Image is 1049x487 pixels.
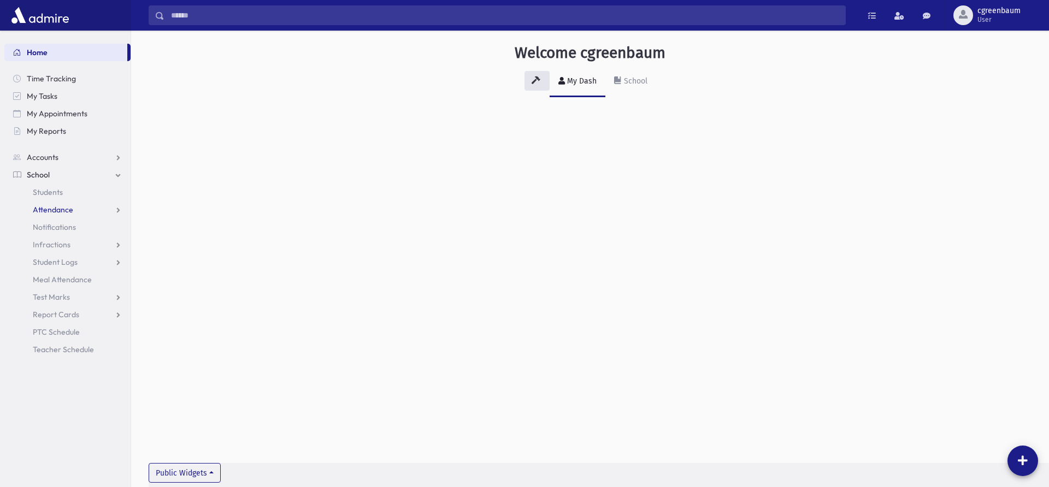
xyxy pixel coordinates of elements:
a: My Reports [4,122,131,140]
span: Notifications [33,222,76,232]
a: Meal Attendance [4,271,131,288]
a: Test Marks [4,288,131,306]
span: PTC Schedule [33,327,80,337]
input: Search [164,5,845,25]
a: School [4,166,131,183]
a: Infractions [4,236,131,253]
a: Home [4,44,127,61]
a: Attendance [4,201,131,218]
span: Teacher Schedule [33,345,94,354]
a: Student Logs [4,253,131,271]
span: Student Logs [33,257,78,267]
span: School [27,170,50,180]
a: My Dash [550,67,605,97]
a: Report Cards [4,306,131,323]
span: Test Marks [33,292,70,302]
a: Notifications [4,218,131,236]
span: User [977,15,1021,24]
span: Home [27,47,48,57]
img: AdmirePro [9,4,72,26]
span: Time Tracking [27,74,76,84]
div: My Dash [565,76,597,86]
span: Meal Attendance [33,275,92,284]
h3: Welcome cgreenbaum [515,44,665,62]
span: My Tasks [27,91,57,101]
button: Public Widgets [149,463,221,483]
span: My Appointments [27,109,87,118]
a: Students [4,183,131,201]
span: Infractions [33,240,70,250]
span: My Reports [27,126,66,136]
a: School [605,67,656,97]
div: School [622,76,647,86]
span: cgreenbaum [977,7,1021,15]
span: Report Cards [33,310,79,319]
span: Accounts [27,152,58,162]
a: Accounts [4,149,131,166]
span: Students [33,187,63,197]
a: PTC Schedule [4,323,131,341]
a: Teacher Schedule [4,341,131,358]
a: My Appointments [4,105,131,122]
a: Time Tracking [4,70,131,87]
span: Attendance [33,205,73,215]
a: My Tasks [4,87,131,105]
